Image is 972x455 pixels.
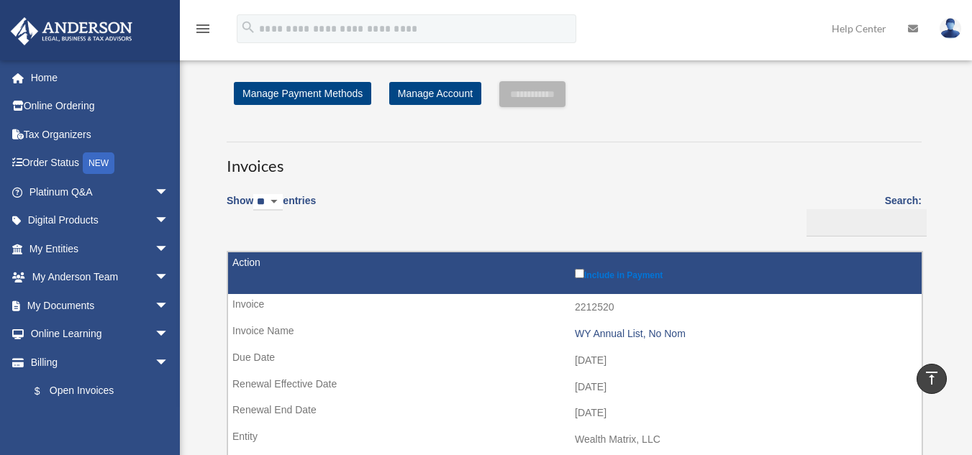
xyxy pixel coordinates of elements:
label: Search: [801,192,922,236]
a: Past Invoices [20,405,183,434]
span: arrow_drop_down [155,320,183,349]
td: [DATE] [228,400,922,427]
a: My Anderson Teamarrow_drop_down [10,263,191,292]
label: Show entries [227,192,316,225]
h3: Invoices [227,142,922,178]
i: search [240,19,256,35]
a: Digital Productsarrow_drop_down [10,206,191,235]
label: Include in Payment [575,266,914,280]
a: My Documentsarrow_drop_down [10,291,191,320]
span: arrow_drop_down [155,178,183,207]
a: Billingarrow_drop_down [10,348,183,377]
a: Online Learningarrow_drop_down [10,320,191,349]
a: Home [10,63,191,92]
a: $Open Invoices [20,377,176,406]
a: Tax Organizers [10,120,191,149]
input: Include in Payment [575,269,584,278]
td: [DATE] [228,347,922,374]
a: vertical_align_top [917,364,947,394]
td: [DATE] [228,374,922,401]
span: arrow_drop_down [155,234,183,264]
a: Online Ordering [10,92,191,121]
a: Platinum Q&Aarrow_drop_down [10,178,191,206]
a: Order StatusNEW [10,149,191,178]
a: menu [194,25,212,37]
span: $ [42,382,50,400]
span: arrow_drop_down [155,206,183,236]
i: menu [194,20,212,37]
input: Search: [807,209,927,236]
img: Anderson Advisors Platinum Portal [6,17,137,45]
a: Manage Account [389,82,481,105]
img: User Pic [940,18,961,39]
td: Wealth Matrix, LLC [228,426,922,454]
a: Manage Payment Methods [234,82,371,105]
div: NEW [83,152,114,174]
div: WY Annual List, No Nom [575,328,914,340]
select: Showentries [253,194,283,211]
td: 2212520 [228,294,922,321]
span: arrow_drop_down [155,263,183,293]
a: My Entitiesarrow_drop_down [10,234,191,263]
i: vertical_align_top [923,369,940,387]
span: arrow_drop_down [155,348,183,377]
span: arrow_drop_down [155,291,183,321]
